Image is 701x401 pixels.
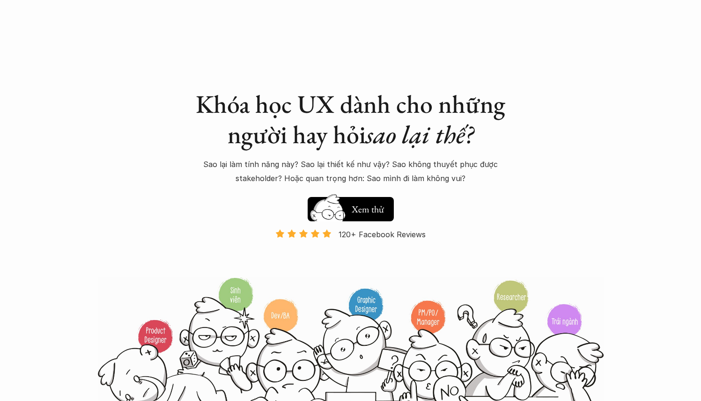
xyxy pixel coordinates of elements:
[192,157,510,186] p: Sao lại làm tính năng này? Sao lại thiết kế như vậy? Sao không thuyết phục được stakeholder? Hoặc...
[267,229,434,276] a: 120+ Facebook Reviews
[187,89,515,150] h1: Khóa học UX dành cho những người hay hỏi
[339,227,426,241] p: 120+ Facebook Reviews
[366,118,473,151] em: sao lại thế?
[352,203,384,216] h5: Xem thử
[308,192,394,221] a: Xem thử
